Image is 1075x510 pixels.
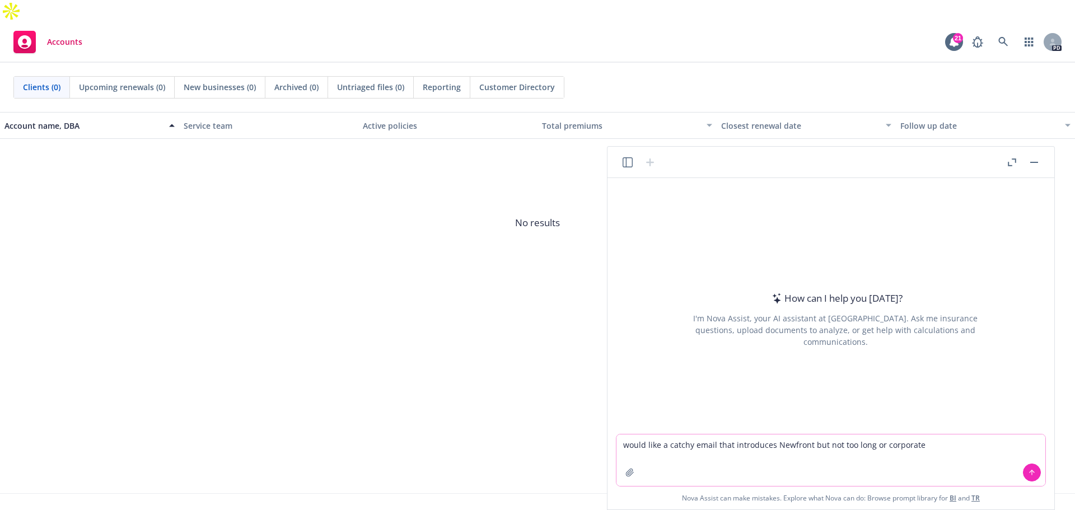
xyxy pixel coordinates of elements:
div: Active policies [363,120,533,132]
span: Reporting [423,81,461,93]
a: Accounts [9,26,87,58]
button: Follow up date [896,112,1075,139]
div: Follow up date [900,120,1058,132]
span: Untriaged files (0) [337,81,404,93]
div: Account name, DBA [4,120,162,132]
span: Upcoming renewals (0) [79,81,165,93]
a: BI [950,493,956,503]
div: How can I help you [DATE]? [769,291,903,306]
span: Nova Assist can make mistakes. Explore what Nova can do: Browse prompt library for and [682,486,980,509]
button: Closest renewal date [717,112,896,139]
span: Accounts [47,38,82,46]
div: Total premiums [542,120,700,132]
button: Service team [179,112,358,139]
div: Closest renewal date [721,120,879,132]
button: Active policies [358,112,537,139]
a: TR [971,493,980,503]
textarea: would like a catchy email that introduces Newfront but not too long or corporate [616,434,1045,486]
span: New businesses (0) [184,81,256,93]
a: Switch app [1018,31,1040,53]
div: Service team [184,120,354,132]
a: Search [992,31,1015,53]
button: Total premiums [537,112,717,139]
div: 21 [953,33,963,43]
a: Report a Bug [966,31,989,53]
span: Archived (0) [274,81,319,93]
div: I'm Nova Assist, your AI assistant at [GEOGRAPHIC_DATA]. Ask me insurance questions, upload docum... [678,312,993,348]
span: Clients (0) [23,81,60,93]
span: Customer Directory [479,81,555,93]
